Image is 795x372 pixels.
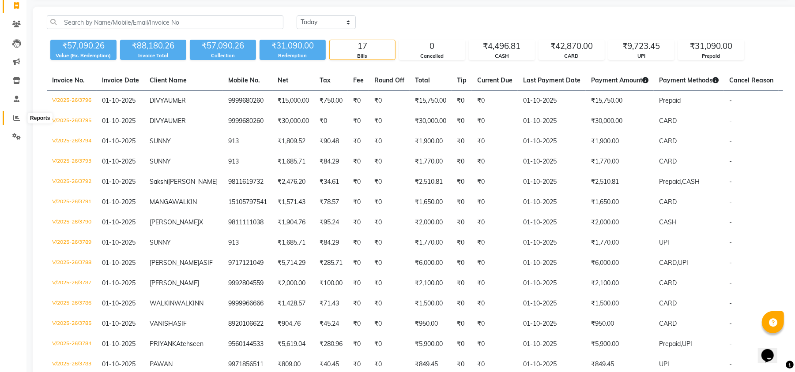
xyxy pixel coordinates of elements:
[659,76,719,84] span: Payment Methods
[150,157,171,165] span: SUNNY
[102,299,136,307] span: 01-10-2025
[223,152,272,172] td: 913
[729,117,732,125] span: -
[223,212,272,233] td: 9811111038
[369,172,410,192] td: ₹0
[272,111,314,131] td: ₹30,000.00
[591,76,648,84] span: Payment Amount
[472,212,518,233] td: ₹0
[223,273,272,294] td: 9992804559
[102,76,139,84] span: Invoice Date
[410,334,452,354] td: ₹5,900.00
[272,172,314,192] td: ₹2,476.20
[314,192,348,212] td: ₹78.57
[260,40,326,52] div: ₹31,090.00
[472,152,518,172] td: ₹0
[47,111,97,131] td: V/2025-26/3795
[410,152,452,172] td: ₹1,770.00
[260,52,326,60] div: Redemption
[348,172,369,192] td: ₹0
[452,233,472,253] td: ₹0
[314,294,348,314] td: ₹71.43
[586,294,654,314] td: ₹1,500.00
[314,253,348,273] td: ₹285.71
[369,273,410,294] td: ₹0
[102,340,136,348] span: 01-10-2025
[518,192,586,212] td: 01-10-2025
[452,253,472,273] td: ₹0
[523,76,580,84] span: Last Payment Date
[348,253,369,273] td: ₹0
[369,192,410,212] td: ₹0
[168,117,186,125] span: UMER
[369,294,410,314] td: ₹0
[348,192,369,212] td: ₹0
[518,334,586,354] td: 01-10-2025
[659,259,678,267] span: CARD,
[682,340,692,348] span: UPI
[659,218,677,226] span: CASH
[729,320,732,327] span: -
[47,273,97,294] td: V/2025-26/3787
[150,218,199,226] span: [PERSON_NAME]
[348,212,369,233] td: ₹0
[477,76,512,84] span: Current Due
[659,340,682,348] span: Prepaid,
[314,91,348,112] td: ₹750.00
[223,131,272,152] td: 913
[199,218,203,226] span: X
[472,334,518,354] td: ₹0
[102,218,136,226] span: 01-10-2025
[452,273,472,294] td: ₹0
[609,40,674,52] div: ₹9,723.45
[518,152,586,172] td: 01-10-2025
[150,279,199,287] span: [PERSON_NAME]
[348,91,369,112] td: ₹0
[190,52,256,60] div: Collection
[399,40,465,52] div: 0
[678,52,744,60] div: Prepaid
[410,253,452,273] td: ₹6,000.00
[472,91,518,112] td: ₹0
[410,294,452,314] td: ₹1,500.00
[314,273,348,294] td: ₹100.00
[223,172,272,192] td: 9811619732
[272,314,314,334] td: ₹904.76
[47,233,97,253] td: V/2025-26/3789
[320,76,331,84] span: Tax
[659,117,677,125] span: CARD
[150,360,173,368] span: PAWAN
[348,334,369,354] td: ₹0
[348,152,369,172] td: ₹0
[729,198,732,206] span: -
[472,192,518,212] td: ₹0
[586,212,654,233] td: ₹2,000.00
[729,259,732,267] span: -
[223,91,272,112] td: 9999680260
[678,259,688,267] span: UPI
[410,131,452,152] td: ₹1,900.00
[272,131,314,152] td: ₹1,809.52
[314,233,348,253] td: ₹84.29
[102,137,136,145] span: 01-10-2025
[452,334,472,354] td: ₹0
[314,172,348,192] td: ₹34.61
[472,294,518,314] td: ₹0
[452,192,472,212] td: ₹0
[47,172,97,192] td: V/2025-26/3792
[223,314,272,334] td: 8920106622
[314,212,348,233] td: ₹95.24
[659,178,682,186] span: Prepaid,
[659,320,677,327] span: CARD
[374,76,404,84] span: Round Off
[150,340,181,348] span: PRIYANKA
[410,111,452,131] td: ₹30,000.00
[168,178,218,186] span: [PERSON_NAME]
[181,340,203,348] span: tehseen
[586,131,654,152] td: ₹1,900.00
[415,76,430,84] span: Total
[348,314,369,334] td: ₹0
[410,172,452,192] td: ₹2,510.81
[102,320,136,327] span: 01-10-2025
[472,273,518,294] td: ₹0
